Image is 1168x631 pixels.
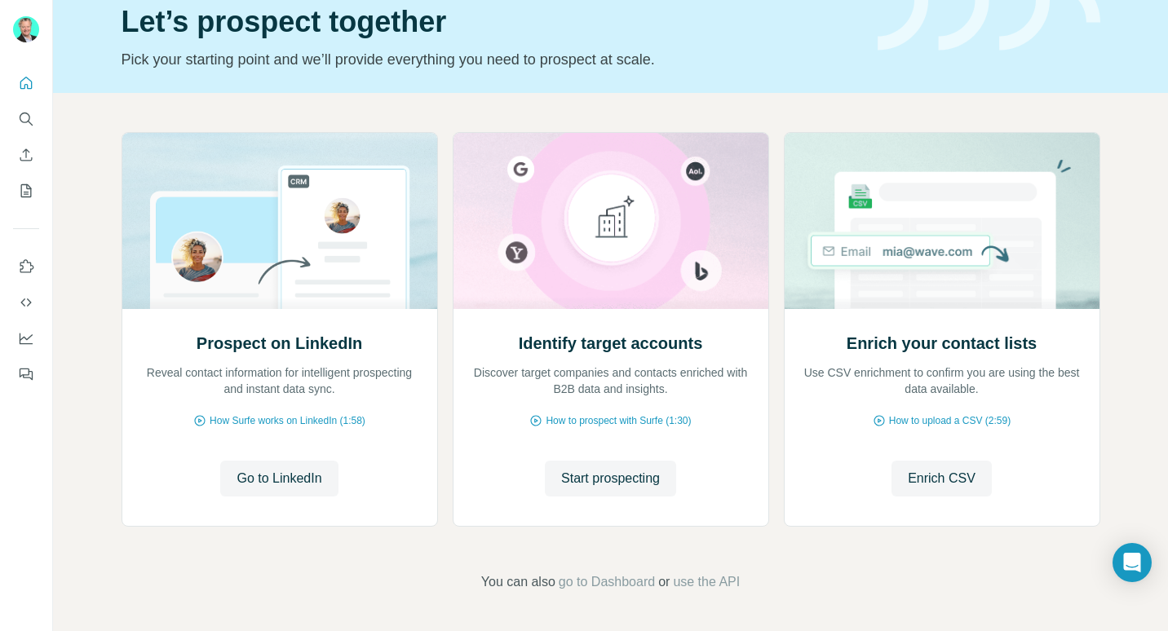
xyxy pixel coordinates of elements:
img: Prospect on LinkedIn [122,133,438,309]
button: Enrich CSV [891,461,992,496]
p: Pick your starting point and we’ll provide everything you need to prospect at scale. [122,48,858,71]
span: How to upload a CSV (2:59) [889,413,1011,428]
h2: Identify target accounts [519,332,703,355]
span: How to prospect with Surfe (1:30) [546,413,691,428]
button: go to Dashboard [559,572,655,592]
h1: Let’s prospect together [122,6,858,38]
img: Enrich your contact lists [784,133,1100,309]
button: Enrich CSV [13,140,39,170]
button: use the API [673,572,740,592]
button: Use Surfe API [13,288,39,317]
button: Go to LinkedIn [220,461,338,496]
button: Search [13,104,39,134]
button: Use Surfe on LinkedIn [13,252,39,281]
div: Open Intercom Messenger [1113,543,1152,582]
img: Avatar [13,16,39,42]
button: Feedback [13,360,39,389]
h2: Enrich your contact lists [847,332,1037,355]
p: Use CSV enrichment to confirm you are using the best data available. [801,364,1083,397]
span: Enrich CSV [908,469,976,488]
span: or [658,572,670,592]
p: Reveal contact information for intelligent prospecting and instant data sync. [139,364,421,397]
button: Dashboard [13,324,39,353]
button: Start prospecting [545,461,676,496]
span: Go to LinkedIn [237,469,321,488]
img: Identify target accounts [453,133,769,309]
span: How Surfe works on LinkedIn (1:58) [210,413,365,428]
button: My lists [13,176,39,205]
span: Start prospecting [561,469,660,488]
span: You can also [481,572,555,592]
p: Discover target companies and contacts enriched with B2B data and insights. [470,364,752,397]
h2: Prospect on LinkedIn [197,332,362,355]
button: Quick start [13,68,39,98]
